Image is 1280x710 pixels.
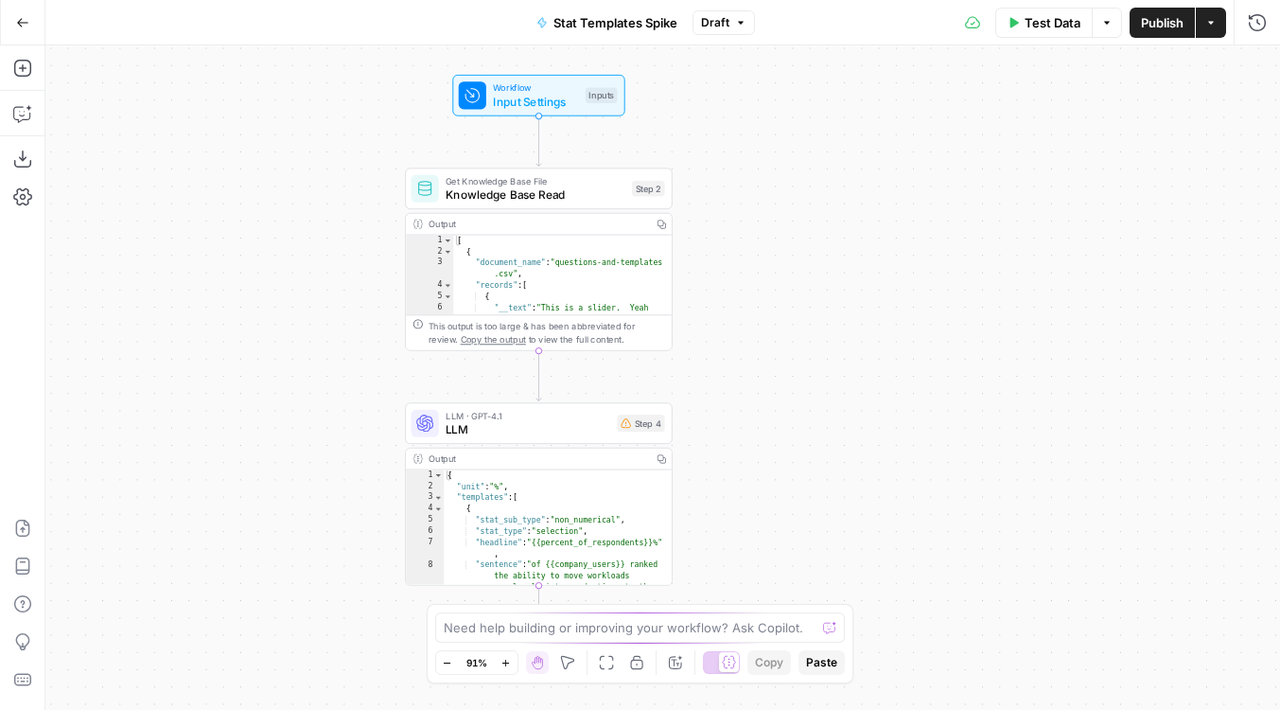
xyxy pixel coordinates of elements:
[406,470,444,481] div: 1
[493,80,578,95] span: Workflow
[466,655,487,670] span: 91%
[586,88,618,103] div: Inputs
[443,280,452,292] span: Toggle code folding, rows 4 through 1685
[1141,13,1184,32] span: Publish
[406,538,444,560] div: 7
[525,8,689,38] button: Stat Templates Spike
[406,559,444,615] div: 8
[429,217,646,231] div: Output
[405,75,673,116] div: WorkflowInput SettingsInputs
[446,409,610,423] span: LLM · GPT-4.1
[755,654,783,671] span: Copy
[553,13,677,32] span: Stat Templates Spike
[406,526,444,538] div: 6
[433,504,443,515] span: Toggle code folding, rows 4 through 9
[405,402,673,585] div: LLM · GPT-4.1LLMStep 4Output{ "unit":"%", "templates":[ { "stat_sub_type":"non_numerical", "stat_...
[406,292,453,303] div: 5
[798,650,845,675] button: Paste
[406,246,453,257] div: 2
[693,10,755,35] button: Draft
[1130,8,1195,38] button: Publish
[701,14,729,31] span: Draft
[406,280,453,292] div: 4
[632,181,665,196] div: Step 2
[461,334,526,345] span: Copy the output
[995,8,1092,38] button: Test Data
[443,235,452,246] span: Toggle code folding, rows 1 through 1687
[617,415,664,432] div: Step 4
[806,654,837,671] span: Paste
[406,481,444,492] div: 2
[406,303,453,404] div: 6
[406,504,444,515] div: 4
[406,492,444,504] div: 3
[406,257,453,280] div: 3
[405,637,673,679] div: Single OutputOutputEnd
[433,492,443,504] span: Toggle code folding, rows 3 through 22
[747,650,791,675] button: Copy
[536,351,541,401] g: Edge from step_2 to step_4
[429,452,646,466] div: Output
[429,319,665,346] div: This output is too large & has been abbreviated for review. to view the full content.
[443,292,452,303] span: Toggle code folding, rows 5 through 14
[443,246,452,257] span: Toggle code folding, rows 2 through 1686
[446,186,625,204] span: Knowledge Base Read
[406,235,453,246] div: 1
[433,470,443,481] span: Toggle code folding, rows 1 through 23
[446,420,610,437] span: LLM
[446,174,625,188] span: Get Knowledge Base File
[493,93,578,110] span: Input Settings
[406,515,444,526] div: 5
[1025,13,1080,32] span: Test Data
[536,116,541,167] g: Edge from start to step_2
[405,168,673,350] div: Get Knowledge Base FileKnowledge Base ReadStep 2Output[ { "document_name":"questions-and-template...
